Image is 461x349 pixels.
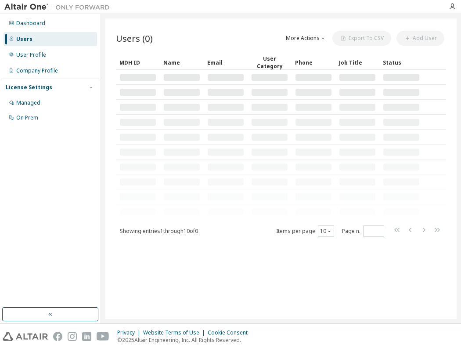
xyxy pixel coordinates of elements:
[339,55,376,69] div: Job Title
[117,329,143,336] div: Privacy
[16,36,32,43] div: Users
[68,332,77,341] img: instagram.svg
[16,51,46,58] div: User Profile
[320,228,332,235] button: 10
[383,55,420,69] div: Status
[16,99,40,106] div: Managed
[295,55,332,69] div: Phone
[4,3,114,11] img: Altair One
[97,332,109,341] img: youtube.svg
[3,332,48,341] img: altair_logo.svg
[16,20,45,27] div: Dashboard
[6,84,52,91] div: License Settings
[163,55,200,69] div: Name
[342,225,384,237] span: Page n.
[396,31,444,46] button: Add User
[207,55,244,69] div: Email
[120,227,198,235] span: Showing entries 1 through 10 of 0
[16,67,58,74] div: Company Profile
[116,32,153,44] span: Users (0)
[285,31,327,46] button: More Actions
[53,332,62,341] img: facebook.svg
[143,329,208,336] div: Website Terms of Use
[117,336,253,344] p: © 2025 Altair Engineering, Inc. All Rights Reserved.
[16,114,38,121] div: On Prem
[119,55,156,69] div: MDH ID
[332,31,391,46] button: Export To CSV
[276,225,334,237] span: Items per page
[208,329,253,336] div: Cookie Consent
[251,55,288,70] div: User Category
[82,332,91,341] img: linkedin.svg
